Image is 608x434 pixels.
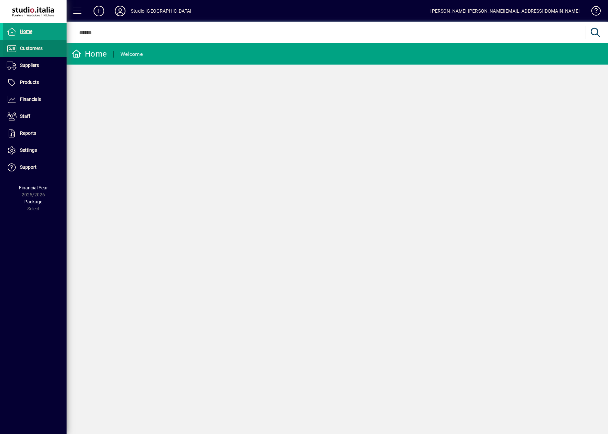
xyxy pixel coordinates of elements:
[20,97,41,102] span: Financials
[120,49,143,60] div: Welcome
[20,29,32,34] span: Home
[109,5,131,17] button: Profile
[72,49,107,59] div: Home
[131,6,191,16] div: Studio [GEOGRAPHIC_DATA]
[20,80,39,85] span: Products
[20,46,43,51] span: Customers
[3,125,67,142] a: Reports
[3,108,67,125] a: Staff
[3,74,67,91] a: Products
[20,130,36,136] span: Reports
[3,57,67,74] a: Suppliers
[20,63,39,68] span: Suppliers
[430,6,580,16] div: [PERSON_NAME] [PERSON_NAME][EMAIL_ADDRESS][DOMAIN_NAME]
[19,185,48,190] span: Financial Year
[586,1,600,23] a: Knowledge Base
[88,5,109,17] button: Add
[20,164,37,170] span: Support
[20,113,30,119] span: Staff
[24,199,42,204] span: Package
[3,159,67,176] a: Support
[3,40,67,57] a: Customers
[20,147,37,153] span: Settings
[3,142,67,159] a: Settings
[3,91,67,108] a: Financials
